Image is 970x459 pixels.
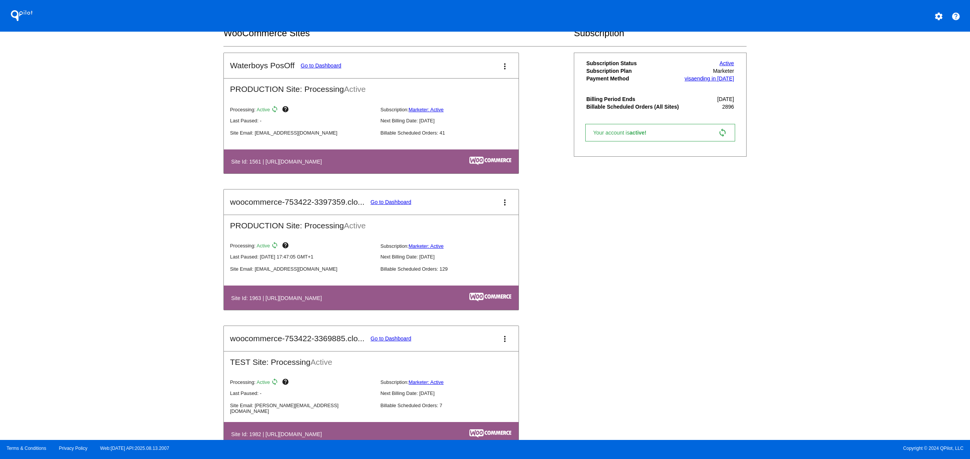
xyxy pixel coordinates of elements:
a: Marketer: Active [409,107,444,112]
h2: Waterboys PosOff [230,61,294,70]
p: Billable Scheduled Orders: 129 [381,266,525,272]
mat-icon: settings [934,12,943,21]
th: Billable Scheduled Orders (All Sites) [586,103,682,110]
h2: Subscription [574,28,747,39]
mat-icon: help [282,242,291,251]
p: Subscription: [381,107,525,112]
a: Marketer: Active [409,243,444,249]
h4: Site Id: 1561 | [URL][DOMAIN_NAME] [231,159,326,165]
span: Active [257,379,270,385]
a: Go to Dashboard [371,199,411,205]
mat-icon: more_vert [500,334,509,343]
p: Site Email: [EMAIL_ADDRESS][DOMAIN_NAME] [230,130,374,136]
p: Processing: [230,242,374,251]
a: Go to Dashboard [371,335,411,342]
mat-icon: sync [718,128,727,137]
h2: woocommerce-753422-3369885.clo... [230,334,365,343]
h2: woocommerce-753422-3397359.clo... [230,197,365,207]
span: 2896 [722,104,734,110]
h2: TEST Site: Processing [224,351,519,367]
p: Last Paused: - [230,390,374,396]
th: Subscription Status [586,60,682,67]
a: Web:[DATE] API:2025.08.13.2007 [100,446,169,451]
span: Your account is [593,130,654,136]
span: visa [684,75,694,82]
span: active! [630,130,650,136]
img: c53aa0e5-ae75-48aa-9bee-956650975ee5 [469,157,511,165]
a: Go to Dashboard [301,63,342,69]
h2: WooCommerce Sites [223,28,574,39]
span: Marketer [713,68,734,74]
mat-icon: more_vert [500,198,509,207]
mat-icon: sync [271,106,280,115]
th: Billing Period Ends [586,96,682,103]
h4: Site Id: 1982 | [URL][DOMAIN_NAME] [231,431,326,437]
span: Active [257,107,270,112]
p: Processing: [230,106,374,115]
a: Privacy Policy [59,446,88,451]
th: Subscription Plan [586,67,682,74]
th: Payment Method [586,75,682,82]
p: Next Billing Date: [DATE] [381,254,525,260]
h2: PRODUCTION Site: Processing [224,79,519,94]
mat-icon: sync [271,242,280,251]
p: Last Paused: [DATE] 17:47:05 GMT+1 [230,254,374,260]
span: [DATE] [717,96,734,102]
a: Marketer: Active [409,379,444,385]
p: Subscription: [381,379,525,385]
p: Subscription: [381,243,525,249]
a: Your account isactive! sync [585,124,735,141]
mat-icon: sync [271,378,280,387]
p: Billable Scheduled Orders: 41 [381,130,525,136]
h2: PRODUCTION Site: Processing [224,215,519,230]
a: Active [719,60,734,66]
p: Last Paused: - [230,118,374,124]
span: Active [344,85,366,93]
p: Next Billing Date: [DATE] [381,118,525,124]
mat-icon: help [282,378,291,387]
p: Site Email: [PERSON_NAME][EMAIL_ADDRESS][DOMAIN_NAME] [230,403,374,414]
span: Copyright © 2024 QPilot, LLC [491,446,964,451]
p: Site Email: [EMAIL_ADDRESS][DOMAIN_NAME] [230,266,374,272]
p: Next Billing Date: [DATE] [381,390,525,396]
mat-icon: help [951,12,960,21]
p: Processing: [230,378,374,387]
h1: QPilot [6,8,37,23]
mat-icon: help [282,106,291,115]
a: Terms & Conditions [6,446,46,451]
p: Billable Scheduled Orders: 7 [381,403,525,408]
h4: Site Id: 1963 | [URL][DOMAIN_NAME] [231,295,326,301]
img: c53aa0e5-ae75-48aa-9bee-956650975ee5 [469,293,511,301]
a: visaending in [DATE] [684,75,734,82]
mat-icon: more_vert [500,62,509,71]
span: Active [257,243,270,249]
span: Active [344,221,366,230]
img: c53aa0e5-ae75-48aa-9bee-956650975ee5 [469,429,511,438]
span: Active [310,358,332,366]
